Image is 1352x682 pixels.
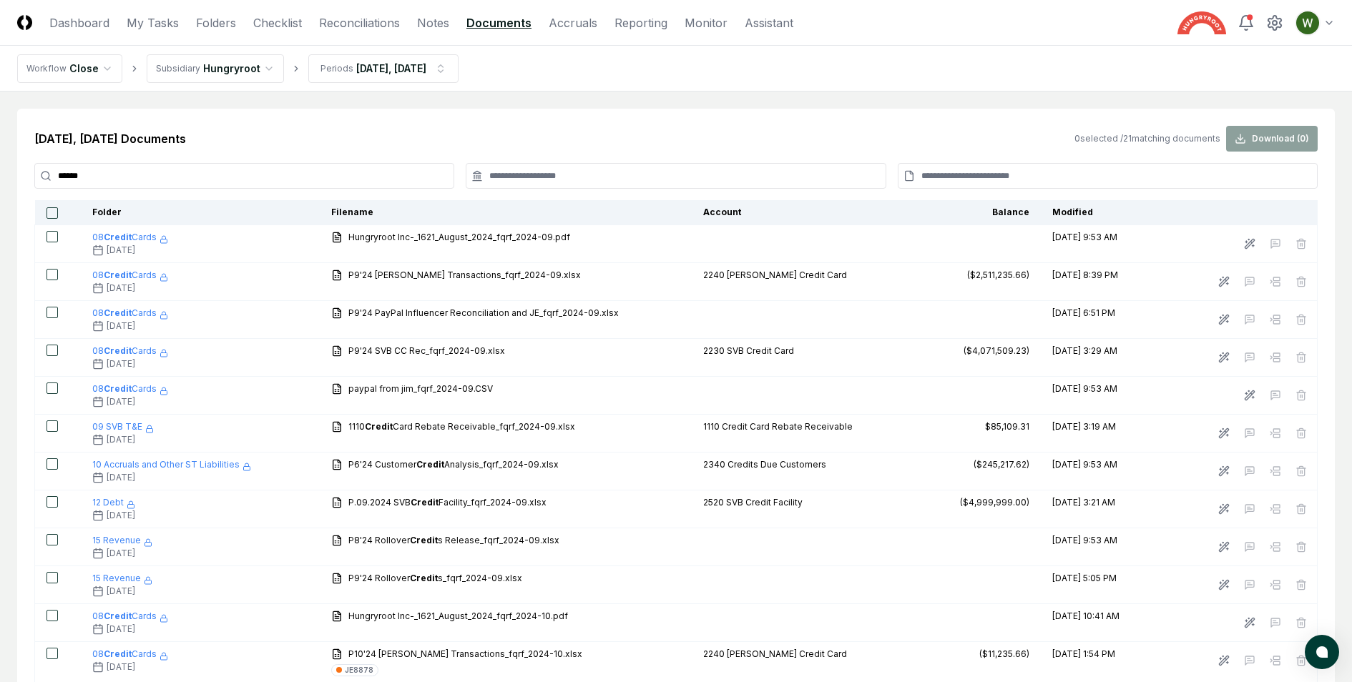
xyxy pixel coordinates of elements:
td: [DATE] 9:53 AM [1041,528,1162,566]
a: Reporting [614,14,667,31]
td: [DATE] 9:53 AM [1041,225,1162,263]
span: Hungryroot Inc-_1621_August_2024_fqrf_2024-10.pdf [348,610,568,623]
a: Monitor [685,14,728,31]
th: Folder [81,200,320,225]
a: Folders [196,14,236,31]
a: 15 Revenue [92,573,152,583]
th: Balance [919,200,1041,225]
div: [DATE] [92,282,309,295]
img: ACg8ocIK_peNeqvot3Ahh9567LsVhi0q3GD2O_uFDzmfmpbAfkCWeQ=s96-c [1296,11,1319,34]
div: [DATE] [92,585,309,598]
span: 08 Cards [92,383,157,394]
a: P9'24 [PERSON_NAME] Transactions_fqrf_2024-09.xlsx [331,269,598,282]
img: Hungryroot logo [1177,11,1226,34]
button: atlas-launcher [1305,635,1339,669]
span: P9'24 PayPal Influencer Reconciliation and JE_fqrf_2024-09.xlsx [348,307,619,320]
div: 0 selected / 21 matching documents [1074,132,1220,145]
b: Credit [410,535,438,545]
span: 08 Cards [92,232,157,242]
div: [DATE] [92,471,309,484]
span: 1110 Card Rebate Receivable_fqrf_2024-09.xlsx [348,420,575,433]
a: P10'24 [PERSON_NAME] Transactions_fqrf_2024-10.xlsx [331,648,599,661]
span: 08 Cards [92,648,157,659]
span: P8'24 Rollover s Release_fqrf_2024-09.xlsx [348,534,559,547]
a: Documents [466,14,532,31]
a: 08CreditCards [92,611,168,621]
b: Credit [104,232,132,242]
span: 10 Accruals and Other ST Liabilities [92,459,240,470]
a: Reconciliations [319,14,400,31]
a: P8'24 RolloverCredits Release_fqrf_2024-09.xlsx [331,534,577,547]
th: Filename [320,200,692,225]
span: 12 Debt [92,497,124,508]
span: 15 Revenue [92,573,141,583]
div: ($245,217.62) [974,458,1029,471]
div: 1110 Credit Card Rebate Receivable [703,420,908,433]
a: 1110CreditCard Rebate Receivable_fqrf_2024-09.xlsx [331,420,592,433]
div: JE8878 [345,665,373,676]
span: paypal from jim_fqrf_2024-09.CSV [348,382,493,395]
div: [DATE] [92,320,309,332]
span: 09 SVB T&E [92,421,142,432]
span: P9'24 [PERSON_NAME] Transactions_fqrf_2024-09.xlsx [348,269,581,282]
div: 2340 Credits Due Customers [703,458,908,471]
b: Credit [104,345,132,356]
td: [DATE] 9:53 AM [1041,453,1162,490]
div: [DATE] [92,509,309,522]
span: P6'24 Customer Analysis_fqrf_2024-09.xlsx [348,458,559,471]
span: Hungryroot Inc-_1621_August_2024_fqrf_2024-09.pdf [348,231,570,244]
a: 09 SVB T&E [92,421,154,432]
td: [DATE] 3:19 AM [1041,415,1162,453]
b: Credit [416,459,444,470]
nav: breadcrumb [17,54,459,83]
span: P9'24 Rollover s_fqrf_2024-09.xlsx [348,572,522,585]
div: [DATE] [92,433,309,446]
div: [DATE] [92,244,309,257]
a: 08CreditCards [92,648,168,659]
img: Logo [17,15,32,30]
td: [DATE] 3:29 AM [1041,339,1162,377]
a: 08CreditCards [92,270,168,280]
a: 08CreditCards [92,383,168,394]
a: 08CreditCards [92,345,168,356]
a: Dashboard [49,14,109,31]
td: [DATE] 6:51 PM [1041,301,1162,339]
a: Assistant [745,14,793,31]
a: P.09.2024 SVBCreditFacility_fqrf_2024-09.xlsx [331,496,564,509]
a: 12 Debt [92,497,135,508]
div: 2240 [PERSON_NAME] Credit Card [703,269,908,282]
button: Periods[DATE], [DATE] [308,54,459,83]
a: P9'24 PayPal Influencer Reconciliation and JE_fqrf_2024-09.xlsx [331,307,636,320]
div: 2520 SVB Credit Facility [703,496,908,509]
div: 2240 [PERSON_NAME] Credit Card [703,648,908,661]
span: P.09.2024 SVB Facility_fqrf_2024-09.xlsx [348,496,547,509]
b: Credit [411,497,439,508]
a: P9'24 SVB CC Rec_fqrf_2024-09.xlsx [331,345,522,357]
a: Accruals [549,14,597,31]
a: 08CreditCards [92,307,168,318]
div: ($2,511,235.66) [967,269,1029,282]
a: paypal from jim_fqrf_2024-09.CSV [331,382,510,395]
td: [DATE] 5:05 PM [1041,566,1162,604]
th: Account [692,200,919,225]
div: [DATE] [92,661,309,673]
td: [DATE] 8:39 PM [1041,263,1162,301]
div: Subsidiary [156,62,200,75]
a: 15 Revenue [92,535,152,545]
b: Credit [104,611,132,621]
td: [DATE] 10:41 AM [1041,604,1162,642]
div: ($4,999,999.00) [960,496,1029,509]
a: My Tasks [127,14,179,31]
div: [DATE], [DATE] [356,61,426,76]
div: ($11,235.66) [979,648,1029,661]
div: [DATE] [92,623,309,636]
h2: [DATE], [DATE] Documents [34,130,186,147]
div: [DATE] [92,357,309,370]
b: Credit [365,421,393,432]
span: P10'24 [PERSON_NAME] Transactions_fqrf_2024-10.xlsx [348,648,582,661]
div: Workflow [26,62,67,75]
a: 08CreditCards [92,232,168,242]
div: Periods [320,62,353,75]
td: [DATE] 3:21 AM [1041,490,1162,528]
a: Hungryroot Inc-_1621_August_2024_fqrf_2024-09.pdf [331,231,587,244]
